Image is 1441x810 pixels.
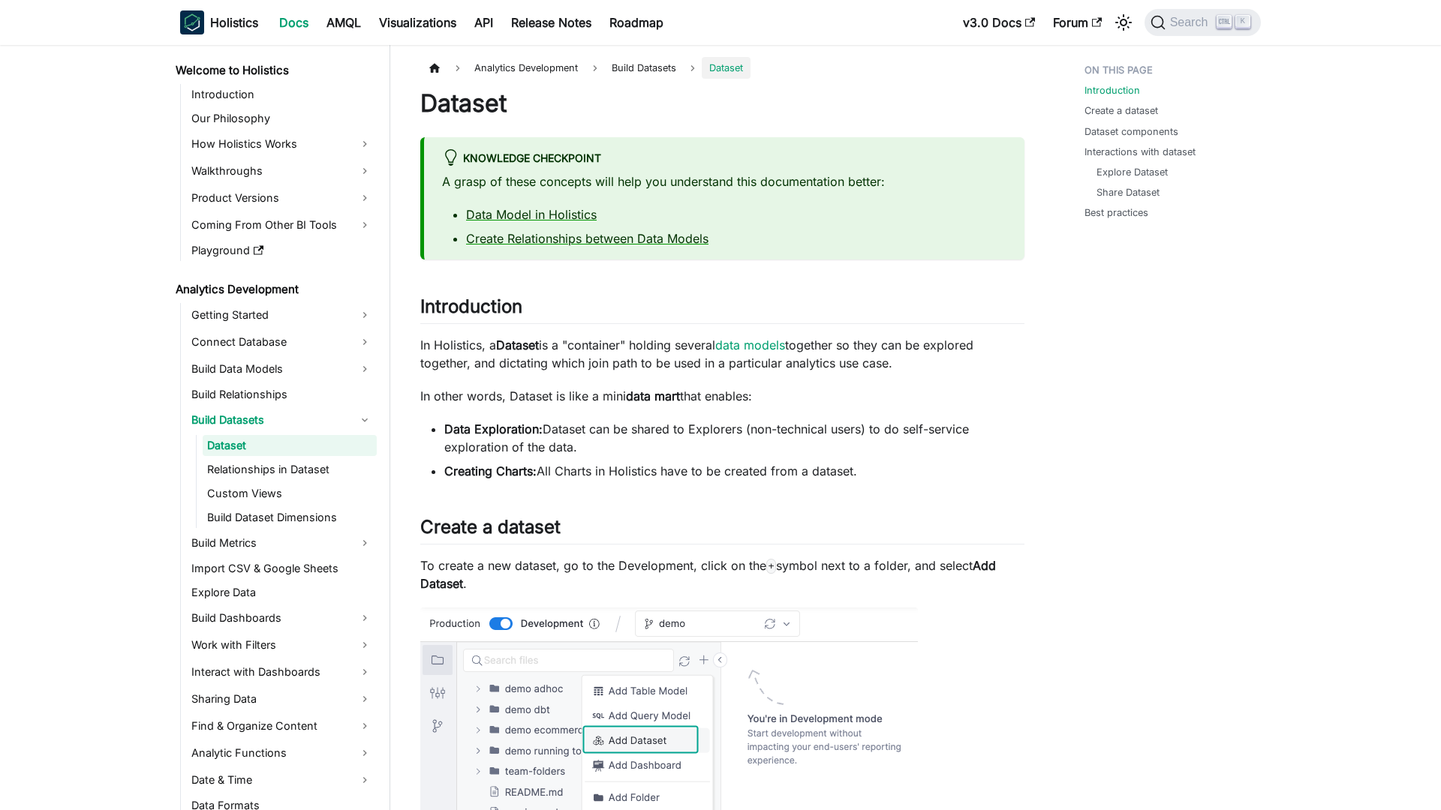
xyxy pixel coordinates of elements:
a: Import CSV & Google Sheets [187,558,377,579]
span: Build Datasets [604,57,684,79]
a: Create a dataset [1085,103,1158,118]
a: Forum [1044,10,1111,34]
a: Roadmap [600,10,672,34]
li: Dataset can be shared to Explorers (non-technical users) to do self-service exploration of the data. [444,420,1024,456]
a: Analytics Development [171,279,377,300]
a: Build Dataset Dimensions [203,507,377,528]
nav: Breadcrumbs [420,57,1024,79]
a: Build Datasets [187,408,377,432]
a: Coming From Other BI Tools [187,213,377,237]
a: Interactions with dataset [1085,145,1196,159]
kbd: K [1235,15,1250,28]
a: Relationships in Dataset [203,459,377,480]
img: Holistics [180,10,204,34]
a: Analytic Functions [187,741,377,765]
strong: Dataset [496,337,539,352]
button: Search (Ctrl+K) [1145,9,1261,36]
strong: Creating Charts: [444,463,537,478]
a: Connect Database [187,330,377,354]
h1: Dataset [420,88,1024,118]
a: Build Dashboards [187,606,377,630]
a: Getting Started [187,303,377,327]
a: AMQL [317,10,370,34]
p: In Holistics, a is a "container" holding several together so they can be explored together, and d... [420,336,1024,372]
a: Build Data Models [187,357,377,381]
a: Build Relationships [187,384,377,405]
a: Introduction [1085,83,1140,97]
nav: Docs sidebar [165,45,390,810]
span: Search [1166,16,1217,29]
a: Dataset components [1085,124,1178,139]
a: Welcome to Holistics [171,60,377,81]
a: Introduction [187,84,377,105]
a: Docs [270,10,317,34]
a: How Holistics Works [187,132,377,156]
a: Visualizations [370,10,465,34]
a: HolisticsHolistics [180,10,258,34]
a: Create Relationships between Data Models [466,231,708,246]
a: Release Notes [502,10,600,34]
a: Walkthroughs [187,159,377,183]
a: Product Versions [187,186,377,210]
a: Explore Data [187,582,377,603]
a: Home page [420,57,449,79]
a: Custom Views [203,483,377,504]
a: Work with Filters [187,633,377,657]
code: + [766,559,776,574]
h2: Introduction [420,295,1024,324]
div: Knowledge Checkpoint [442,149,1006,169]
a: Build Metrics [187,531,377,555]
strong: data mart [626,388,680,403]
a: Dataset [203,435,377,456]
a: Explore Dataset [1097,165,1168,179]
a: Date & Time [187,768,377,792]
a: Find & Organize Content [187,714,377,738]
strong: Data Exploration: [444,421,543,436]
a: Our Philosophy [187,108,377,129]
a: data models [715,337,785,352]
a: v3.0 Docs [954,10,1044,34]
span: Analytics Development [467,57,585,79]
a: Share Dataset [1097,185,1160,199]
p: In other words, Dataset is like a mini that enables: [420,387,1024,405]
a: Sharing Data [187,687,377,711]
p: A grasp of these concepts will help you understand this documentation better: [442,172,1006,190]
span: Dataset [702,57,751,79]
button: Switch between dark and light mode (currently light mode) [1112,10,1136,34]
a: Playground [187,240,377,261]
b: Holistics [210,13,258,31]
li: All Charts in Holistics have to be created from a dataset. [444,462,1024,480]
a: API [465,10,502,34]
h2: Create a dataset [420,516,1024,544]
p: To create a new dataset, go to the Development, click on the symbol next to a folder, and select . [420,556,1024,592]
a: Interact with Dashboards [187,660,377,684]
a: Best practices [1085,205,1148,220]
a: Data Model in Holistics [466,207,597,222]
